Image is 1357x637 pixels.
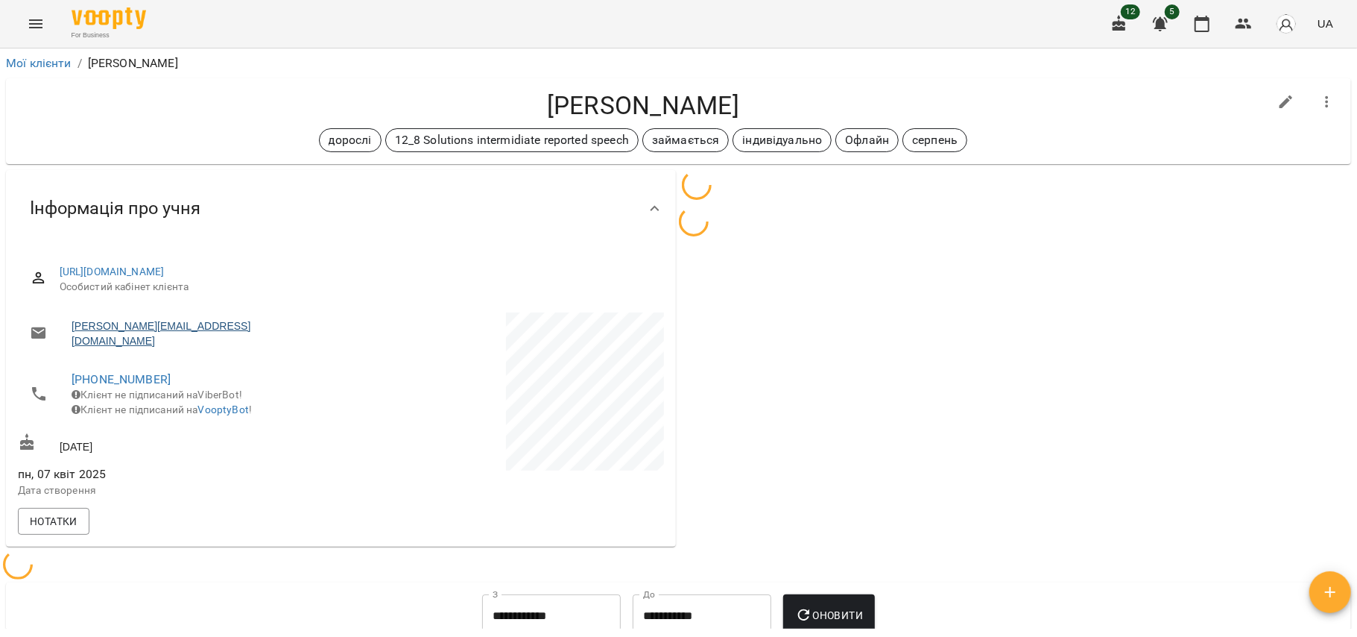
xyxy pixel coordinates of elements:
div: Інформація про учня [6,170,676,247]
p: [PERSON_NAME] [88,54,178,72]
a: [URL][DOMAIN_NAME] [60,266,165,277]
p: індивідуально [742,131,822,149]
h4: [PERSON_NAME] [18,90,1268,121]
span: пн, 07 квіт 2025 [18,465,338,483]
p: Дата створення [18,483,338,498]
span: Особистий кабінет клієнта [60,280,652,295]
button: Нотатки [18,508,89,535]
div: 12_8 Solutions intermidiate reported speech [385,128,639,152]
p: Офлайн [845,131,889,149]
div: Офлайн [835,128,899,152]
button: Menu [18,6,54,42]
a: [PERSON_NAME][EMAIL_ADDRESS][DOMAIN_NAME] [72,318,326,348]
span: 5 [1165,4,1180,19]
a: [PHONE_NUMBER] [72,372,171,386]
p: дорослі [329,131,372,149]
span: Оновити [795,606,863,624]
button: UA [1312,10,1339,37]
button: Оновити [783,594,875,636]
div: [DATE] [15,430,341,458]
div: займається [642,128,729,152]
li: / [78,54,82,72]
img: Voopty Logo [72,7,146,29]
span: Клієнт не підписаний на ViberBot! [72,389,242,401]
span: Інформація про учня [30,197,200,220]
p: серпень [912,131,958,149]
span: Нотатки [30,512,78,530]
p: займається [652,131,719,149]
p: 12_8 Solutions intermidiate reported speech [395,131,629,149]
span: Клієнт не підписаний на ! [72,404,252,415]
div: дорослі [319,128,382,152]
div: серпень [902,128,967,152]
span: UA [1318,16,1333,31]
a: VooptyBot [198,404,249,415]
img: avatar_s.png [1276,13,1297,34]
nav: breadcrumb [6,54,1351,72]
div: індивідуально [733,128,832,152]
span: 12 [1121,4,1140,19]
span: For Business [72,31,146,40]
a: Мої клієнти [6,56,72,70]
